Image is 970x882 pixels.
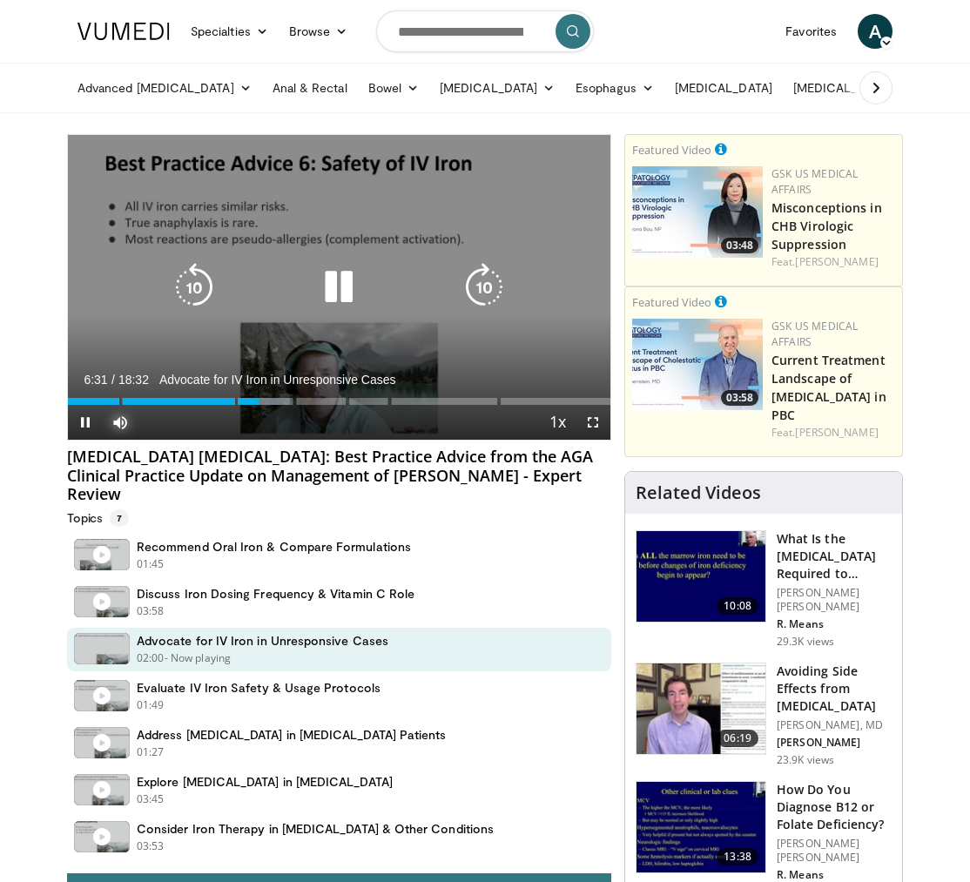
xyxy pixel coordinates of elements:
img: VuMedi Logo [77,23,170,40]
p: [PERSON_NAME] [777,736,892,750]
a: Anal & Rectal [262,71,358,105]
img: 172d2151-0bab-4046-8dbc-7c25e5ef1d9f.150x105_q85_crop-smart_upscale.jpg [637,782,765,872]
span: 7 [110,509,129,527]
a: [MEDICAL_DATA] [429,71,565,105]
a: 06:19 Avoiding Side Effects from [MEDICAL_DATA] [PERSON_NAME], MD [PERSON_NAME] 23.9K views [636,663,892,767]
input: Search topics, interventions [376,10,594,52]
h4: Related Videos [636,482,761,503]
p: 02:00 [137,650,165,666]
span: 6:31 [84,373,107,387]
a: 03:48 [632,166,763,258]
h4: Advocate for IV Iron in Unresponsive Cases [137,633,388,649]
small: Featured Video [632,142,711,158]
button: Mute [103,405,138,440]
p: Topics [67,509,129,527]
button: Pause [68,405,103,440]
a: 10:08 What Is the [MEDICAL_DATA] Required to Diagnose Iron Deficienc… [PERSON_NAME] [PERSON_NAME]... [636,530,892,649]
a: Advanced [MEDICAL_DATA] [67,71,262,105]
p: R. Means [777,617,892,631]
h4: Explore [MEDICAL_DATA] in [MEDICAL_DATA] [137,774,393,790]
span: 13:38 [717,848,758,865]
span: 03:58 [721,390,758,406]
button: Playback Rate [541,405,576,440]
a: [MEDICAL_DATA] [783,71,919,105]
span: / [111,373,115,387]
span: 03:48 [721,238,758,253]
a: Esophagus [565,71,664,105]
h4: Evaluate IV Iron Safety & Usage Protocols [137,680,381,696]
p: 03:58 [137,603,165,619]
p: 29.3K views [777,635,834,649]
p: 01:49 [137,697,165,713]
span: 18:32 [118,373,149,387]
a: [PERSON_NAME] [795,425,878,440]
a: GSK US Medical Affairs [771,166,858,197]
a: Favorites [775,14,847,49]
p: [PERSON_NAME] [PERSON_NAME] [777,586,892,614]
div: Feat. [771,425,895,441]
div: Feat. [771,254,895,270]
h4: Consider Iron Therapy in [MEDICAL_DATA] & Other Conditions [137,821,494,837]
div: Progress Bar [68,398,610,405]
img: 6f9900f7-f6e7-4fd7-bcbb-2a1dc7b7d476.150x105_q85_crop-smart_upscale.jpg [637,663,765,754]
a: Browse [279,14,359,49]
p: [PERSON_NAME], MD [777,718,892,732]
a: Specialties [180,14,279,49]
a: Bowel [358,71,429,105]
button: Fullscreen [576,405,610,440]
h3: Avoiding Side Effects from [MEDICAL_DATA] [777,663,892,715]
h4: Discuss Iron Dosing Frequency & Vitamin C Role [137,586,414,602]
img: 15adaf35-b496-4260-9f93-ea8e29d3ece7.150x105_q85_crop-smart_upscale.jpg [637,531,765,622]
img: 80648b2f-fef7-42cf-9147-40ea3e731334.jpg.150x105_q85_crop-smart_upscale.jpg [632,319,763,410]
p: 01:45 [137,556,165,572]
span: 10:08 [717,597,758,615]
p: [PERSON_NAME] [PERSON_NAME] [777,837,892,865]
p: 23.9K views [777,753,834,767]
span: Advocate for IV Iron in Unresponsive Cases [159,372,396,387]
p: - Now playing [165,650,232,666]
h3: What Is the [MEDICAL_DATA] Required to Diagnose Iron Deficienc… [777,530,892,582]
h4: Recommend Oral Iron & Compare Formulations [137,539,411,555]
a: Current Treatment Landscape of [MEDICAL_DATA] in PBC [771,352,886,423]
p: R. Means [777,868,892,882]
a: GSK US Medical Affairs [771,319,858,349]
p: 01:27 [137,744,165,760]
a: Misconceptions in CHB Virologic Suppression [771,199,882,252]
small: Featured Video [632,294,711,310]
video-js: Video Player [68,135,610,440]
h4: Address [MEDICAL_DATA] in [MEDICAL_DATA] Patients [137,727,446,743]
p: 03:53 [137,838,165,854]
a: 03:58 [632,319,763,410]
a: A [858,14,893,49]
a: [PERSON_NAME] [795,254,878,269]
a: [MEDICAL_DATA] [664,71,783,105]
p: 03:45 [137,791,165,807]
img: 59d1e413-5879-4b2e-8b0a-b35c7ac1ec20.jpg.150x105_q85_crop-smart_upscale.jpg [632,166,763,258]
span: 06:19 [717,730,758,747]
h3: How Do You Diagnose B12 or Folate Deficiency? [777,781,892,833]
h4: [MEDICAL_DATA] [MEDICAL_DATA]: Best Practice Advice from the AGA Clinical Practice Update on Mana... [67,448,611,504]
